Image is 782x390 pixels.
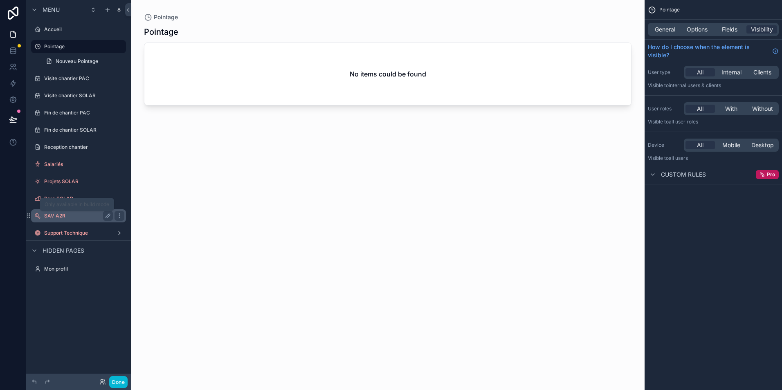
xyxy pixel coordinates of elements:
[753,68,771,76] span: Clients
[648,43,769,59] span: How do I choose when the element is visible?
[44,144,124,150] label: Reception chantier
[661,170,706,179] span: Custom rules
[109,376,128,388] button: Done
[31,40,126,53] a: Pointage
[44,266,124,272] label: Mon profil
[31,262,126,276] a: Mon profil
[56,58,98,65] span: Nouveau Pointage
[659,7,680,13] span: Pointage
[669,82,721,88] span: Internal users & clients
[687,25,708,34] span: Options
[648,105,681,112] label: User roles
[31,89,126,102] a: Visite chantier SOLAR
[669,119,698,125] span: All user roles
[648,43,779,59] a: How do I choose when the element is visible?
[43,247,84,255] span: Hidden pages
[697,105,703,113] span: All
[44,26,124,33] label: Accueil
[721,68,742,76] span: Internal
[697,141,703,149] span: All
[44,178,124,185] label: Projets SOLAR
[31,23,126,36] a: Accueil
[31,158,126,171] a: Salariés
[648,155,779,161] p: Visible to
[144,13,178,21] a: Pointage
[655,25,675,34] span: General
[31,175,126,188] a: Projets SOLAR
[45,201,109,207] span: Only available in build mode
[31,72,126,85] a: Visite chantier PAC
[44,43,121,50] label: Pointage
[752,105,773,113] span: Without
[44,75,124,82] label: Visite chantier PAC
[31,123,126,137] a: Fin de chantier SOLAR
[31,226,126,240] a: Support Technique
[31,141,126,154] a: Reception chantier
[725,105,737,113] span: With
[44,127,124,133] label: Fin de chantier SOLAR
[44,213,110,219] label: SAV A2R
[43,6,60,14] span: Menu
[41,55,126,68] a: Nouveau Pointage
[722,25,737,34] span: Fields
[648,142,681,148] label: Device
[648,69,681,76] label: User type
[669,155,688,161] span: all users
[44,195,124,202] label: Parc SOLAR
[44,110,124,116] label: Fin de chantier PAC
[722,141,740,149] span: Mobile
[31,209,126,222] a: SAV A2R
[751,141,774,149] span: Desktop
[154,13,178,21] span: Pointage
[767,171,775,178] span: Pro
[31,192,126,205] a: Parc SOLAR
[697,68,703,76] span: All
[648,82,779,89] p: Visible to
[44,230,113,236] label: Support Technique
[31,106,126,119] a: Fin de chantier PAC
[350,69,426,79] h2: No items could be found
[144,26,178,38] h1: Pointage
[751,25,773,34] span: Visibility
[44,92,124,99] label: Visite chantier SOLAR
[44,161,124,168] label: Salariés
[648,119,779,125] p: Visible to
